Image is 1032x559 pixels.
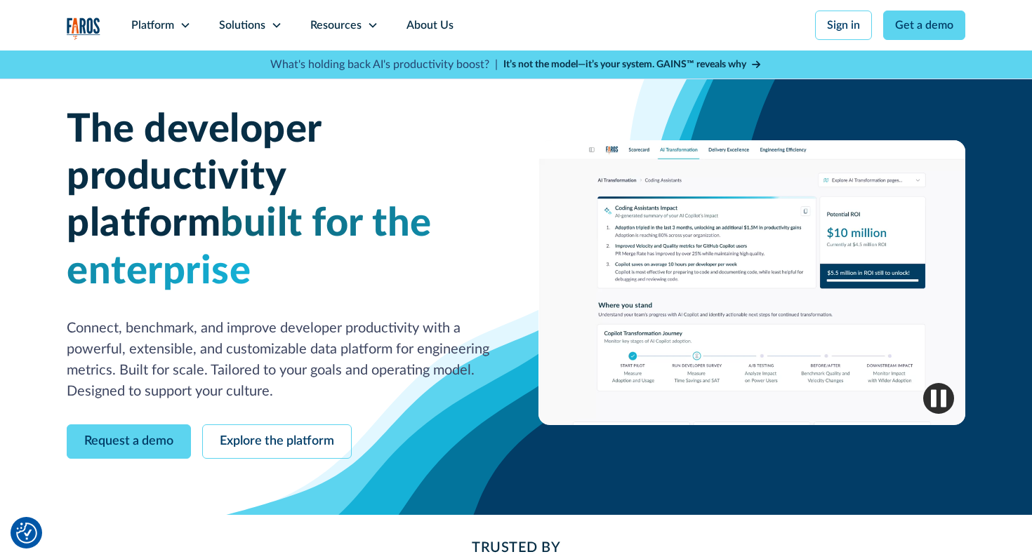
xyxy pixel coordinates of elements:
a: Get a demo [883,11,965,40]
a: Request a demo [67,424,191,459]
p: Connect, benchmark, and improve developer productivity with a powerful, extensible, and customiza... [67,318,494,402]
a: It’s not the model—it’s your system. GAINS™ reveals why [503,58,762,72]
img: Revisit consent button [16,523,37,544]
strong: It’s not the model—it’s your system. GAINS™ reveals why [503,60,746,69]
button: Cookie Settings [16,523,37,544]
img: Logo of the analytics and reporting company Faros. [67,18,100,39]
p: What's holding back AI's productivity boost? | [270,56,498,73]
a: home [67,18,100,39]
div: Solutions [219,17,265,34]
span: built for the enterprise [67,204,432,290]
a: Sign in [815,11,872,40]
div: Resources [310,17,362,34]
h1: The developer productivity platform [67,107,494,295]
a: Explore the platform [202,424,352,459]
h2: Trusted By [179,537,853,558]
div: Platform [131,17,174,34]
img: Pause video [923,383,954,414]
